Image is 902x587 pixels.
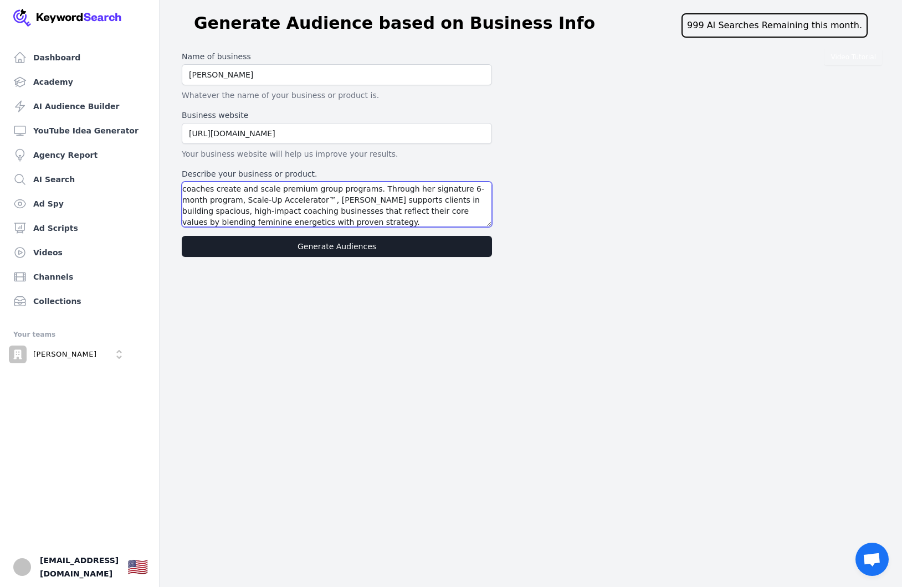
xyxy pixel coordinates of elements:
input: Google [182,64,492,85]
button: 🇺🇸 [127,556,148,578]
input: https://google.com [182,123,492,144]
a: Channels [9,266,150,288]
a: Ad Scripts [9,217,150,239]
label: Business website [182,110,492,121]
p: [PERSON_NAME] [33,349,97,359]
img: Hashim Yasin [9,346,27,363]
p: Your business website will help us improve your results. [182,148,492,159]
button: Video Tutorial [824,49,882,65]
a: Academy [9,71,150,93]
div: 🇺🇸 [127,557,148,577]
label: Describe your business or product. [182,168,492,179]
a: AI Search [9,168,150,190]
a: Videos [9,241,150,264]
h1: Generate Audience based on Business Info [194,13,595,38]
div: Your teams [13,328,146,341]
label: Name of business [182,51,492,62]
a: Agency Report [9,144,150,166]
a: AI Audience Builder [9,95,150,117]
div: Open chat [855,543,889,576]
a: Dashboard [9,47,150,69]
a: Collections [9,290,150,312]
a: YouTube Idea Generator [9,120,150,142]
button: Open user button [13,558,31,576]
img: Hashim Yasin [13,558,31,576]
button: Open organization switcher [9,346,128,363]
img: Your Company [13,9,122,27]
button: Generate Audiences [182,236,492,257]
a: Ad Spy [9,193,150,215]
span: [EMAIL_ADDRESS][DOMAIN_NAME] [40,554,119,580]
p: Whatever the name of your business or product is. [182,90,492,101]
div: 999 AI Searches Remaining this month. [681,13,868,38]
